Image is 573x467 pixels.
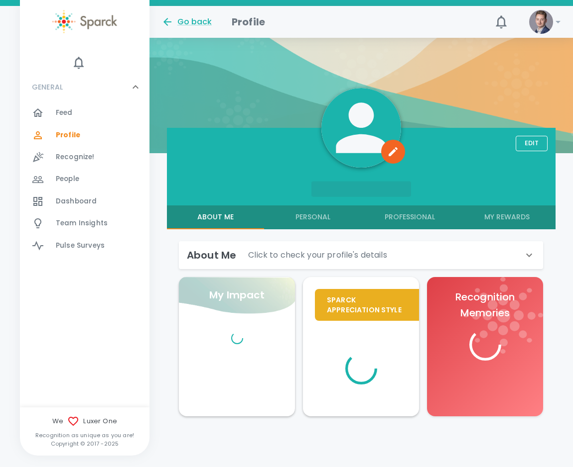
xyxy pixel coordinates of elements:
button: Go back [161,16,212,28]
span: Dashboard [56,196,97,206]
div: GENERAL [20,102,149,261]
h6: About Me [187,247,236,263]
div: GENERAL [20,72,149,102]
div: About MeClick to check your profile's details [179,241,543,269]
a: Feed [20,102,149,124]
span: Profile [56,130,80,140]
p: My Impact [210,287,265,303]
div: full width tabs [167,205,555,229]
a: Dashboard [20,190,149,212]
a: Pulse Surveys [20,235,149,257]
button: Professional [361,205,458,229]
p: GENERAL [32,82,63,92]
button: My Rewards [458,205,556,229]
img: Picture of Evyn [529,10,553,34]
img: logo [464,277,544,354]
a: People [20,168,149,190]
h1: Profile [232,14,265,30]
p: Copyright © 2017 - 2025 [20,440,149,448]
a: Team Insights [20,212,149,234]
a: Profile [20,124,149,146]
span: Pulse Surveys [56,241,105,251]
a: Recognize! [20,146,149,168]
p: Click to check your profile's details [249,249,388,261]
button: Personal [264,205,361,229]
span: Team Insights [56,218,108,228]
span: We Luxer One [20,415,149,427]
span: People [56,174,79,184]
p: Sparck Appreciation Style [327,295,407,315]
img: Sparck logo [52,10,117,33]
p: Recognition as unique as you are! [20,431,149,439]
p: Recognition Memories [439,289,532,321]
button: About Me [167,205,264,229]
span: Recognize! [56,152,95,162]
a: Sparck logo [20,10,149,33]
span: Feed [56,108,73,118]
button: Edit [516,136,548,151]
